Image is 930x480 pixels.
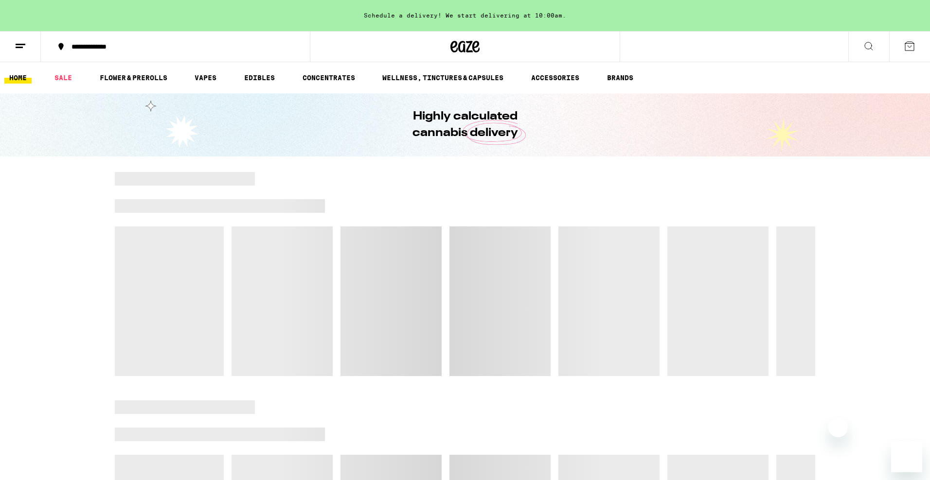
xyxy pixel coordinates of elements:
[385,108,545,141] h1: Highly calculated cannabis delivery
[190,72,221,84] a: VAPES
[50,72,77,84] a: SALE
[526,72,584,84] a: ACCESSORIES
[377,72,508,84] a: WELLNESS, TINCTURES & CAPSULES
[4,72,32,84] a: HOME
[95,72,172,84] a: FLOWER & PREROLLS
[298,72,360,84] a: CONCENTRATES
[602,72,638,84] a: BRANDS
[239,72,280,84] a: EDIBLES
[891,441,922,472] iframe: Button to launch messaging window
[828,418,848,437] iframe: Close message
